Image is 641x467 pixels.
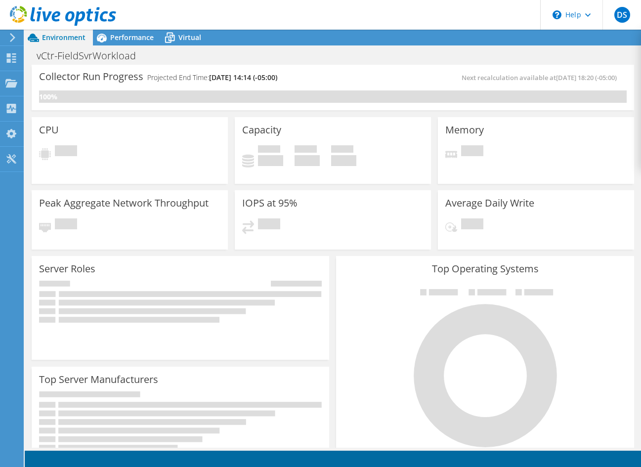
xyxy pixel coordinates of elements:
h3: IOPS at 95% [242,198,298,209]
h3: Capacity [242,125,281,135]
span: Free [295,145,317,155]
span: [DATE] 14:14 (-05:00) [209,73,277,82]
span: Pending [55,145,77,159]
h3: Top Server Manufacturers [39,374,158,385]
span: Pending [258,218,280,232]
span: Pending [461,145,483,159]
h3: Memory [445,125,484,135]
span: Total [331,145,353,155]
span: Next recalculation available at [462,73,622,82]
h3: CPU [39,125,59,135]
svg: \n [553,10,561,19]
span: Environment [42,33,85,42]
span: Pending [55,218,77,232]
span: Used [258,145,280,155]
h3: Peak Aggregate Network Throughput [39,198,209,209]
h3: Server Roles [39,263,95,274]
h4: 0 GiB [295,155,320,166]
h1: vCtr-FieldSvrWorkload [32,50,151,61]
span: Virtual [178,33,201,42]
span: DS [614,7,630,23]
h3: Average Daily Write [445,198,534,209]
h4: 0 GiB [331,155,356,166]
h3: Top Operating Systems [343,263,626,274]
h4: 0 GiB [258,155,283,166]
span: [DATE] 18:20 (-05:00) [556,73,617,82]
span: Performance [110,33,154,42]
h4: Projected End Time: [147,72,277,83]
span: Pending [461,218,483,232]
